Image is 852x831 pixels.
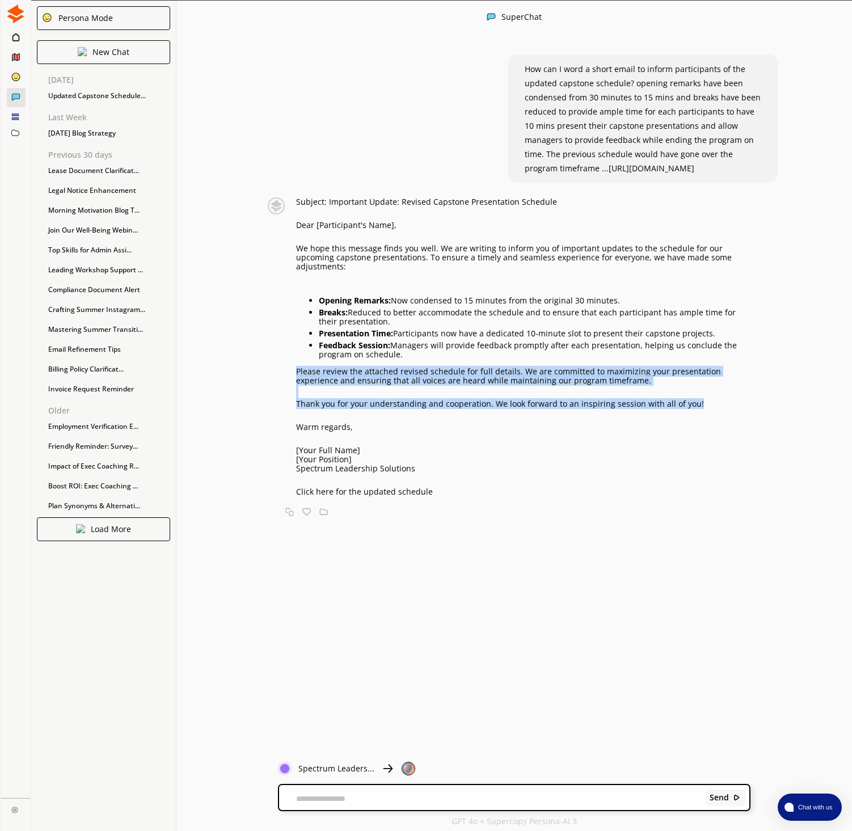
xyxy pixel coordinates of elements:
div: Employment Verification E... [43,418,176,435]
p: Load More [91,525,131,534]
p: Please review the attached revised schedule for full details. We are committed to maximizing your... [296,367,751,385]
a: Close [1,798,30,818]
p: GPT 4o + Supercopy Persona-AI 3 [452,817,577,826]
img: Close [6,5,25,23]
p: Reduced to better accommodate the schedule and to ensure that each participant has ample time for... [319,308,751,326]
img: Close [278,762,292,775]
p: Dear [Participant's Name], [296,221,751,230]
strong: Opening Remarks: [319,295,391,306]
div: SuperChat [501,12,542,23]
p: We hope this message finds you well. We are writing to inform you of important updates to the sch... [296,244,751,271]
strong: Feedback Session: [319,340,390,351]
div: Leading Workshop Support ... [43,261,176,279]
div: Friendly Reminder: Survey... [43,438,176,455]
div: Compliance Document Alert [43,281,176,298]
p: Last Week [48,113,176,122]
p: [DATE] [48,75,176,85]
div: Impact of Exec Coaching R... [43,458,176,475]
p: Managers will provide feedback promptly after each presentation, helping us conclude the program ... [319,341,751,359]
div: Billing Policy Clarificat... [43,361,176,378]
img: Copy [285,508,294,516]
div: Plan Synonyms & Alternati... [43,497,176,514]
div: Updated Capstone Schedule... [43,87,176,104]
img: Close [42,12,52,23]
div: Mastering Summer Transiti... [43,321,176,338]
div: Crafting Summer Instagram... [43,301,176,318]
a: Click here for the updated schedule [296,486,433,497]
p: Warm regards, [296,423,751,432]
p: Participants now have a dedicated 10-minute slot to present their capstone projects. [319,329,751,338]
div: Email Refinement Tips [43,341,176,358]
div: Join Our Well-Being Webin... [43,222,176,239]
div: Legal Notice Enhancement [43,182,176,199]
p: Spectrum Leadership Solutions [296,464,751,473]
img: Close [381,762,395,775]
a: [URL][DOMAIN_NAME] [609,163,694,174]
p: New Chat [92,48,129,57]
img: Close [11,806,18,813]
strong: Breaks: [319,307,348,318]
div: Persona Mode [54,14,113,23]
img: Close [733,794,741,802]
strong: Presentation Time: [319,328,393,339]
div: Morning Motivation Blog T... [43,202,176,219]
p: Now condensed to 15 minutes from the original 30 minutes. [319,296,751,305]
img: Close [78,47,87,56]
div: Top Skills for Admin Assi... [43,242,176,259]
img: Close [76,524,85,533]
img: Favorite [302,508,311,516]
p: Subject: Important Update: Revised Capstone Presentation Schedule [296,197,751,206]
p: Spectrum Leaders... [298,764,374,773]
b: Send [710,793,729,802]
img: Save [319,508,328,516]
div: Lease Document Clarificat... [43,162,176,179]
p: Thank you for your understanding and cooperation. We look forward to an inspiring session with al... [296,399,751,408]
div: Invoice Request Reminder [43,381,176,398]
p: [Your Position] [296,455,751,464]
p: Previous 30 days [48,150,176,159]
img: Close [262,197,290,214]
img: Close [402,762,415,775]
div: [DATE] Blog Strategy [43,125,176,142]
div: Boost ROI: Exec Coaching ... [43,478,176,495]
span: Chat with us [794,803,835,812]
p: Older [48,406,176,415]
img: Close [487,12,496,22]
span: How can I word a short email to inform participants of the updated capstone schedule? opening rem... [525,64,761,174]
button: atlas-launcher [778,794,842,821]
p: [Your Full Name] [296,446,751,455]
